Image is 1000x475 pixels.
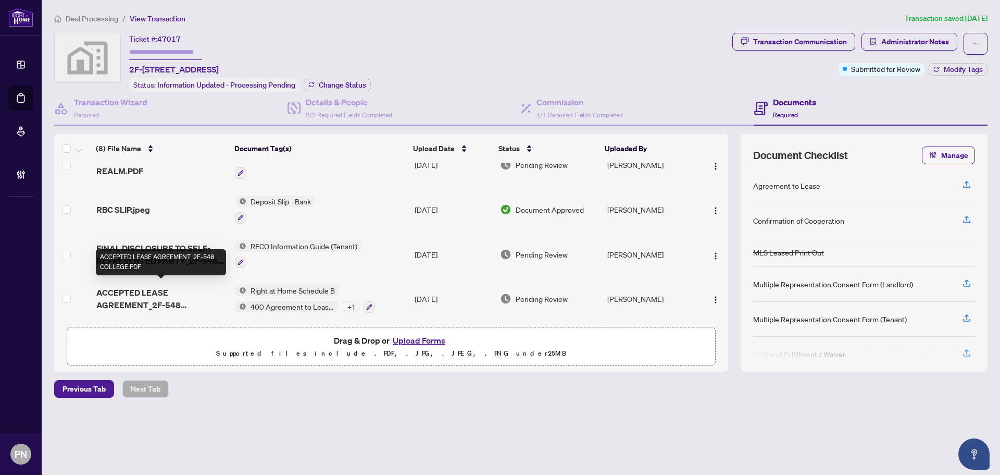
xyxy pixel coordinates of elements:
[8,8,33,27] img: logo
[235,196,315,224] button: Status IconDeposit Slip - Bank
[96,203,150,216] span: RBC SLIP.jpeg
[753,215,844,226] div: Confirmation of Cooperation
[500,204,511,215] img: Document Status
[707,201,724,218] button: Logo
[536,96,623,108] h4: Commission
[773,96,816,108] h4: Documents
[500,159,511,170] img: Document Status
[92,134,230,163] th: (8) File Name
[54,380,114,398] button: Previous Tab
[929,63,988,76] button: Modify Tags
[753,148,848,163] span: Document Checklist
[536,111,623,119] span: 1/1 Required Fields Completed
[235,151,326,179] button: Status IconMLS Leased Print Out
[235,240,246,252] img: Status Icon
[753,180,820,191] div: Agreement to Lease
[96,242,227,267] span: FINAL DISCLOSURE TO SELF-REPRESENTED PARTY_2F-548 COLLEGE.PDF
[603,232,698,277] td: [PERSON_NAME]
[711,162,720,170] img: Logo
[130,14,185,23] span: View Transaction
[941,147,968,164] span: Manage
[15,447,27,461] span: PN
[246,196,315,207] span: Deposit Slip - Bank
[306,96,392,108] h4: Details & People
[63,381,106,397] span: Previous Tab
[498,143,520,154] span: Status
[96,286,227,311] span: ACCEPTED LEASE AGREEMENT_2F-548 COLLEGE.PDF
[410,232,496,277] td: [DATE]
[96,152,227,177] span: [STREET_ADDRESS] 2F _ REALM.PDF
[54,15,61,22] span: home
[73,347,709,360] p: Supported files include .PDF, .JPG, .JPEG, .PNG under 25 MB
[409,134,494,163] th: Upload Date
[601,134,695,163] th: Uploaded By
[500,249,511,260] img: Document Status
[500,293,511,305] img: Document Status
[494,134,601,163] th: Status
[707,290,724,307] button: Logo
[129,78,299,92] div: Status:
[129,63,219,76] span: 2F-[STREET_ADDRESS]
[410,276,496,321] td: [DATE]
[753,313,907,325] div: Multiple Representation Consent Form (Tenant)
[319,81,366,89] span: Change Status
[870,38,877,45] span: solution
[390,334,448,347] button: Upload Forms
[753,278,913,290] div: Multiple Representation Consent Form (Landlord)
[711,251,720,260] img: Logo
[246,240,361,252] span: RECO Information Guide (Tenant)
[306,111,392,119] span: 2/2 Required Fields Completed
[235,240,361,269] button: Status IconRECO Information Guide (Tenant)
[230,134,409,163] th: Document Tag(s)
[343,301,359,312] div: + 1
[157,80,295,90] span: Information Updated - Processing Pending
[711,206,720,215] img: Logo
[235,285,375,313] button: Status IconRight at Home Schedule BStatus Icon400 Agreement to Lease - Residential+1
[922,147,975,164] button: Manage
[603,187,698,232] td: [PERSON_NAME]
[972,40,979,47] span: ellipsis
[516,293,568,305] span: Pending Review
[96,143,141,154] span: (8) File Name
[235,301,246,312] img: Status Icon
[603,143,698,188] td: [PERSON_NAME]
[753,33,847,50] div: Transaction Communication
[861,33,957,51] button: Administrator Notes
[958,439,990,470] button: Open asap
[55,33,120,82] img: svg%3e
[413,143,455,154] span: Upload Date
[773,111,798,119] span: Required
[410,187,496,232] td: [DATE]
[129,33,181,45] div: Ticket #:
[753,247,824,258] div: MLS Leased Print Out
[304,79,371,91] button: Change Status
[851,63,920,75] span: Submitted for Review
[905,13,988,25] article: Transaction saved [DATE]
[246,285,339,296] span: Right at Home Schedule B
[410,143,496,188] td: [DATE]
[96,249,226,275] div: ACCEPTED LEASE AGREEMENT_2F-548 COLLEGE.PDF
[74,111,99,119] span: Required
[122,13,126,25] li: /
[707,246,724,263] button: Logo
[235,196,246,207] img: Status Icon
[711,296,720,305] img: Logo
[334,334,448,347] span: Drag & Drop or
[66,14,118,23] span: Deal Processing
[67,327,715,366] span: Drag & Drop orUpload FormsSupported files include .PDF, .JPG, .JPEG, .PNG under25MB
[122,380,169,398] button: Next Tab
[74,96,147,108] h4: Transaction Wizard
[732,33,855,51] button: Transaction Communication
[881,33,949,50] span: Administrator Notes
[235,285,246,296] img: Status Icon
[944,66,983,73] span: Modify Tags
[516,204,584,215] span: Document Approved
[516,159,568,170] span: Pending Review
[157,34,181,44] span: 47017
[516,249,568,260] span: Pending Review
[707,156,724,173] button: Logo
[246,301,339,312] span: 400 Agreement to Lease - Residential
[603,276,698,321] td: [PERSON_NAME]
